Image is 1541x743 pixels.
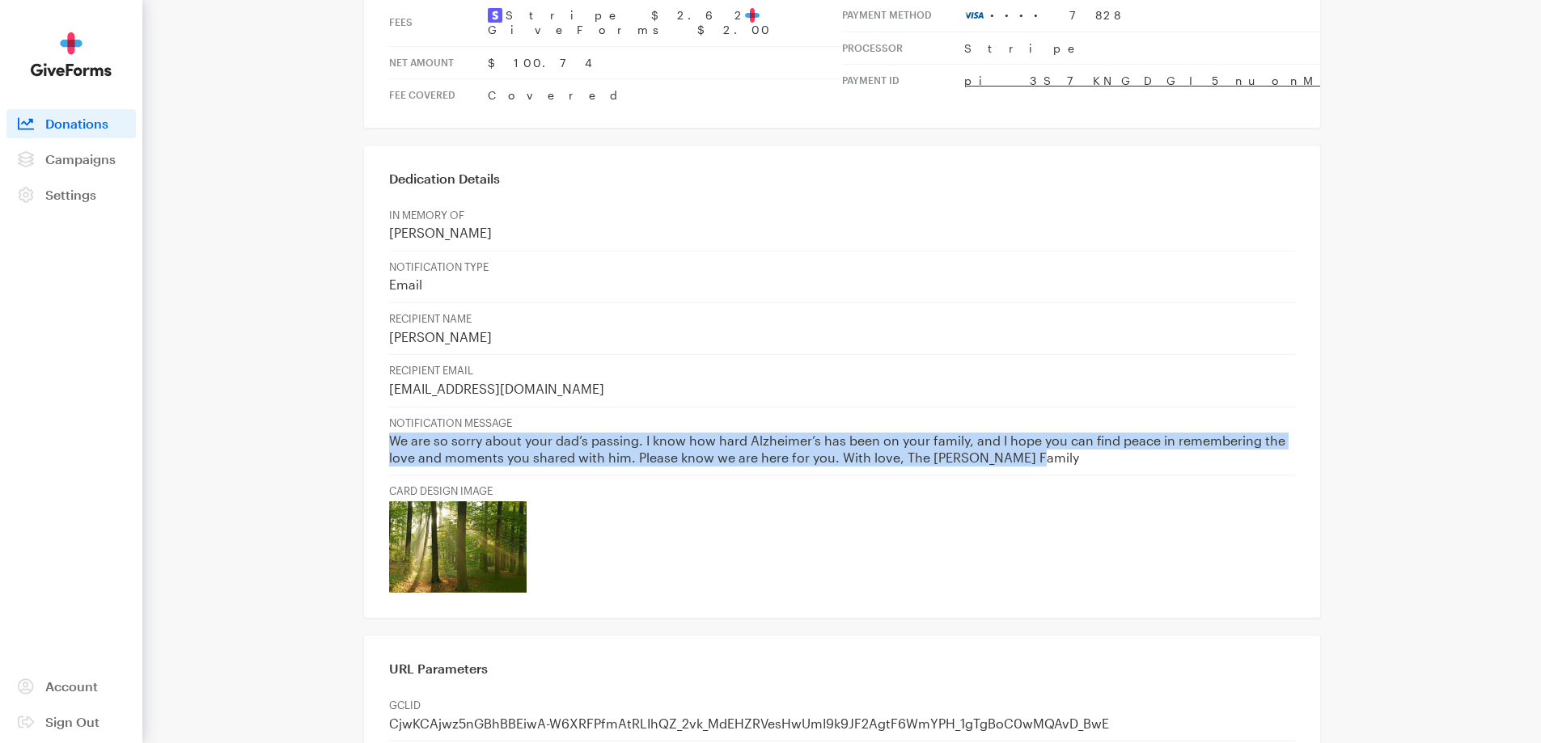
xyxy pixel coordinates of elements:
[389,416,1295,430] p: NOTIFICATION MESSAGE
[45,116,108,131] span: Donations
[842,32,964,65] th: Processor
[389,501,527,593] img: 4.jpg
[572,542,970,738] td: Your generous, tax-deductible gift to [MEDICAL_DATA] Research will go to work to help fund promis...
[389,225,1295,242] p: [PERSON_NAME]
[389,364,1295,378] p: RECIPIENT EMAIL
[528,129,1014,182] td: Thank You!
[389,46,488,79] th: Net Amount
[389,381,1295,398] p: [EMAIL_ADDRESS][DOMAIN_NAME]
[389,484,1295,498] p: CARD DESIGN IMAGE
[389,277,1295,293] p: Email
[842,65,964,97] th: Payment Id
[6,672,136,701] a: Account
[45,678,98,694] span: Account
[389,716,1295,732] p: CjwKCAjwz5nGBhBBEiwA-W6XRFPfmAtRLIhQZ_2vk_MdEHZRVesHwUmI9k9JF2AgtF6WmYPH_1gTgBoC0wMQAvD_BwE
[45,151,116,167] span: Campaigns
[488,79,842,112] td: Covered
[389,260,1295,274] p: NOTIFICATION TYPE
[389,433,1295,466] p: We are so sorry about your dad’s passing. I know how hard Alzheimer’s has been on your family, an...
[389,312,1295,326] p: RECIPIENT NAME
[629,27,912,73] img: BrightFocus Foundation | Alzheimer's Disease Research
[964,74,1506,87] a: pi_3S7KNGDGI5nuonMo1J1vSPHi
[6,180,136,209] a: Settings
[45,187,96,202] span: Settings
[745,8,760,23] img: favicon-aeed1a25926f1876c519c09abb28a859d2c37b09480cd79f99d23ee3a2171d47.svg
[6,145,136,174] a: Campaigns
[389,699,1295,712] p: GCLID
[488,8,502,23] img: stripe2-5d9aec7fb46365e6c7974577a8dae7ee9b23322d394d28ba5d52000e5e5e0903.svg
[389,171,1295,187] h3: Dedication Details
[488,46,842,79] td: $100.74
[389,329,1295,346] p: [PERSON_NAME]
[6,109,136,138] a: Donations
[389,661,1295,677] h3: URL Parameters
[389,209,1295,222] p: IN MEMORY OF
[389,79,488,112] th: Fee Covered
[964,32,1506,65] td: Stripe
[6,707,136,737] a: Sign Out
[45,714,99,729] span: Sign Out
[31,32,112,77] img: GiveForms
